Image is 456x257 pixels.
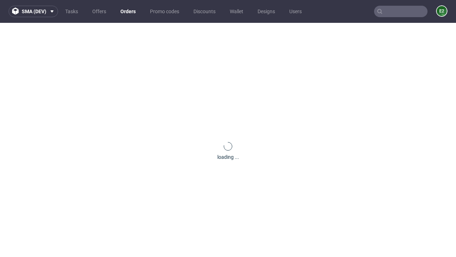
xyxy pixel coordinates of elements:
a: Discounts [189,6,220,17]
a: Users [285,6,306,17]
a: Designs [253,6,279,17]
a: Wallet [226,6,248,17]
figcaption: e2 [437,6,447,16]
a: Promo codes [146,6,183,17]
button: sma (dev) [9,6,58,17]
div: loading ... [217,153,239,161]
span: sma (dev) [22,9,46,14]
a: Offers [88,6,110,17]
a: Orders [116,6,140,17]
a: Tasks [61,6,82,17]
